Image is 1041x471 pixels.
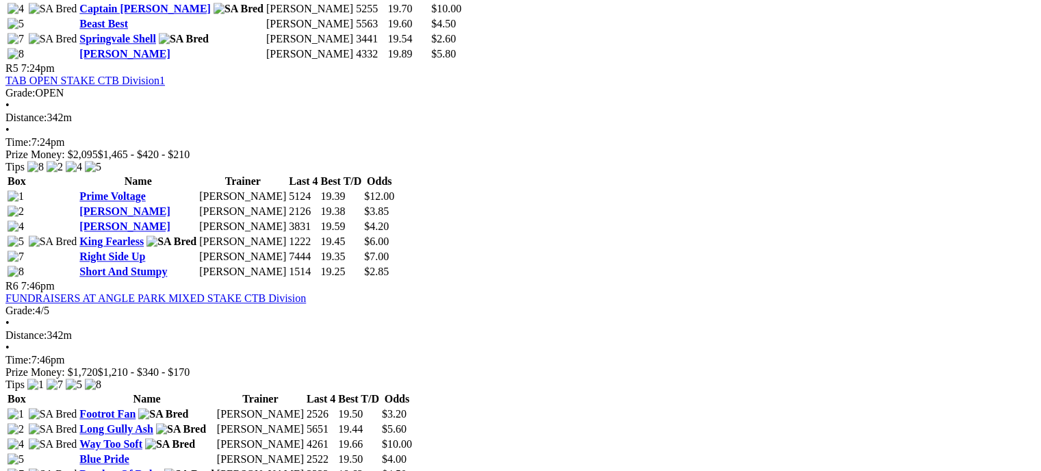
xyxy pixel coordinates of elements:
img: 7 [8,33,24,45]
td: 2126 [288,205,318,218]
span: $4.50 [431,18,456,29]
img: SA Bred [138,408,188,420]
td: 19.25 [320,265,363,279]
td: 19.35 [320,250,363,264]
th: Odds [381,392,413,406]
img: SA Bred [214,3,264,15]
img: 8 [27,161,44,173]
td: [PERSON_NAME] [198,205,287,218]
td: [PERSON_NAME] [266,32,354,46]
td: 4261 [306,437,336,451]
span: R5 [5,62,18,74]
span: Box [8,175,26,187]
a: Long Gully Ash [79,423,153,435]
img: SA Bred [29,423,77,435]
td: [PERSON_NAME] [266,47,354,61]
a: Springvale Shell [79,33,156,44]
th: Trainer [216,392,305,406]
span: $3.85 [364,205,389,217]
span: Distance: [5,329,47,341]
td: [PERSON_NAME] [198,190,287,203]
a: Footrot Fan [79,408,136,420]
div: 342m [5,112,1036,124]
td: 5124 [288,190,318,203]
img: SA Bred [159,33,209,45]
td: 1514 [288,265,318,279]
img: 4 [8,220,24,233]
div: 342m [5,329,1036,342]
td: 19.70 [387,2,429,16]
img: SA Bred [156,423,206,435]
img: SA Bred [146,235,196,248]
span: $12.00 [364,190,394,202]
span: $4.20 [364,220,389,232]
th: Best T/D [337,392,380,406]
td: 5255 [355,2,385,16]
span: $1,465 - $420 - $210 [98,149,190,160]
img: 1 [8,190,24,203]
span: $2.60 [431,33,456,44]
span: 7:46pm [21,280,55,292]
img: 2 [47,161,63,173]
a: Captain [PERSON_NAME] [79,3,211,14]
td: 5563 [355,17,385,31]
td: [PERSON_NAME] [266,2,354,16]
img: 5 [8,453,24,466]
td: 19.39 [320,190,363,203]
span: $10.00 [431,3,461,14]
td: [PERSON_NAME] [198,250,287,264]
img: 5 [8,18,24,30]
img: 5 [8,235,24,248]
th: Best T/D [320,175,363,188]
a: [PERSON_NAME] [79,205,170,217]
img: 8 [85,379,101,391]
span: • [5,99,10,111]
td: [PERSON_NAME] [216,437,305,451]
span: • [5,342,10,353]
img: 2 [8,423,24,435]
span: $6.00 [364,235,389,247]
a: King Fearless [79,235,144,247]
td: [PERSON_NAME] [198,265,287,279]
span: Distance: [5,112,47,123]
img: SA Bred [145,438,195,450]
span: $2.85 [364,266,389,277]
span: $10.00 [382,438,412,450]
img: 4 [66,161,82,173]
a: Short And Stumpy [79,266,167,277]
td: 19.66 [337,437,380,451]
span: $4.00 [382,453,407,465]
td: [PERSON_NAME] [198,235,287,249]
a: TAB OPEN STAKE CTB Division1 [5,75,165,86]
img: 4 [8,438,24,450]
td: 3441 [355,32,385,46]
span: • [5,317,10,329]
a: Blue Pride [79,453,129,465]
th: Last 4 [288,175,318,188]
td: 1222 [288,235,318,249]
td: 19.50 [337,453,380,466]
span: $3.20 [382,408,407,420]
td: 3831 [288,220,318,233]
span: Time: [5,354,31,366]
div: 7:24pm [5,136,1036,149]
span: $1,210 - $340 - $170 [98,366,190,378]
td: 19.60 [387,17,429,31]
span: Grade: [5,305,36,316]
td: 2522 [306,453,336,466]
a: Way Too Soft [79,438,142,450]
td: 19.50 [337,407,380,421]
div: 7:46pm [5,354,1036,366]
a: Beast Best [79,18,128,29]
td: 19.38 [320,205,363,218]
img: SA Bred [29,438,77,450]
td: [PERSON_NAME] [216,422,305,436]
td: 19.54 [387,32,429,46]
td: 4332 [355,47,385,61]
span: $7.00 [364,251,389,262]
img: 2 [8,205,24,218]
td: [PERSON_NAME] [216,453,305,466]
img: 8 [8,266,24,278]
img: SA Bred [29,235,77,248]
span: Box [8,393,26,405]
